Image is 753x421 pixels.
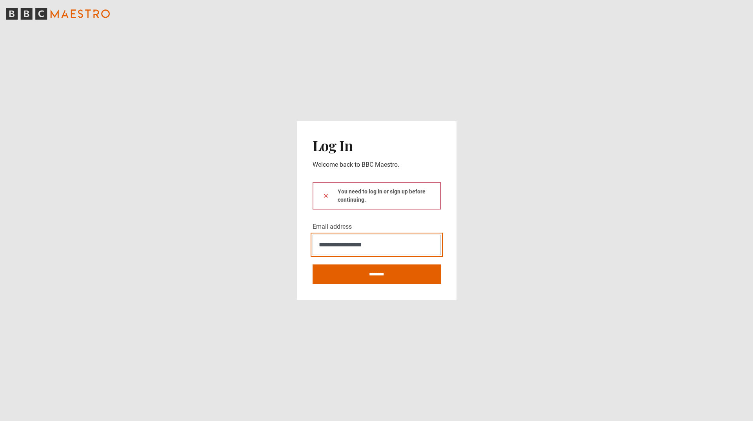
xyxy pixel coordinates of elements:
h2: Log In [313,137,441,153]
svg: BBC Maestro [6,8,110,20]
p: Welcome back to BBC Maestro. [313,160,441,169]
div: You need to log in or sign up before continuing. [313,182,441,210]
label: Email address [313,222,352,231]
